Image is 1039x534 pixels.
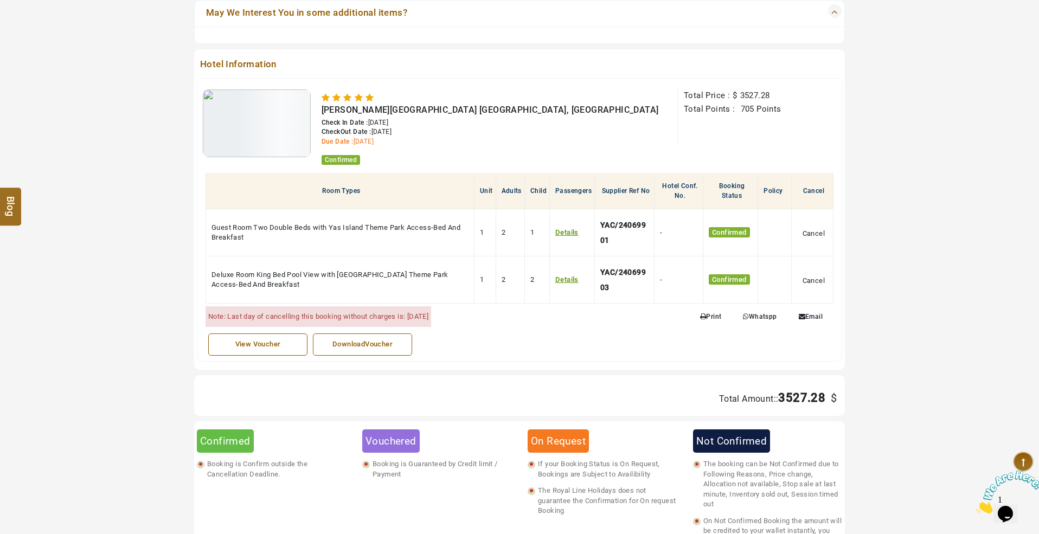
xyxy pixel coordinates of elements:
[655,173,703,209] th: Hotel Conf. No.
[197,57,778,73] span: Hotel Information
[660,275,662,284] span: -
[530,275,534,284] span: 2
[743,313,777,320] span: Whatspp
[972,466,1039,518] iframe: chat widget
[214,339,302,350] div: View Voucher
[4,4,72,47] img: Chat attention grabber
[480,275,484,284] span: 1
[803,276,825,285] a: Cancel
[549,173,594,209] th: Passengers
[660,228,662,236] span: -
[322,155,361,165] span: Confirmed
[803,229,825,237] a: Cancel
[502,275,505,284] span: 2
[371,128,392,136] span: [DATE]
[322,138,354,145] span: Due Date :
[474,173,496,209] th: Unit
[709,227,750,237] span: Confirmed
[535,486,677,516] span: The Royal Line Holidays does not guarantee the Confirmation for On request Booking
[211,223,460,241] span: Guest Room Two Double Beds with Yas Island Theme Park Access-Bed And Breakfast
[740,91,770,100] span: 3527.28
[354,138,374,145] span: [DATE]
[211,271,448,288] span: Deluxe Room King Bed Pool View with [GEOGRAPHIC_DATA] Theme Park Access-Bed And Breakfast
[764,187,783,195] span: Policy
[684,104,735,114] span: Total Points :
[535,459,677,479] span: If your Booking Status is On Request, Bookings are Subject to Availibility
[528,429,589,453] div: On Request
[322,105,659,115] span: [PERSON_NAME][GEOGRAPHIC_DATA] [GEOGRAPHIC_DATA], [GEOGRAPHIC_DATA]
[4,4,9,14] span: 1
[741,104,781,114] span: 705 Points
[719,394,779,404] span: Total Amount::
[684,91,730,100] span: Total Price :
[322,128,371,136] span: CheckOut Date :
[480,228,484,236] span: 1
[555,228,579,236] a: Details
[733,91,737,100] span: $
[502,228,505,236] span: 2
[703,173,758,209] th: Booking Status
[313,333,412,356] a: DownloadVoucher
[197,429,254,453] div: Confirmed
[600,265,651,295] div: YAC/24069903
[701,459,842,510] span: The booking can be Not Confirmed due to Following Reasons, Price change, Allocation not available...
[204,459,346,479] span: Booking is Confirm outside the Cancellation Deadline.
[322,119,368,126] span: Check In Date :
[208,333,307,356] a: View Voucher
[208,312,428,320] span: Note: Last day of cancelling this booking without charges is: [DATE]
[524,173,549,209] th: Child
[4,196,18,205] span: Blog
[206,173,474,209] th: Room Types
[709,274,750,285] span: Confirmed
[791,309,831,325] a: Email
[362,429,420,453] div: Vouchered
[828,391,837,404] span: $
[799,313,823,320] span: Email
[700,313,721,320] span: Print
[693,429,770,453] div: Not Confirmed
[791,173,833,209] th: Cancel
[203,6,773,21] a: May We Interest You in some additional items?
[555,275,579,284] a: Details
[203,89,311,157] img: SQ0hEI7Y_d2b5ca33bd970f64a6301fa75ae2eb22.png
[319,339,406,350] div: DownloadVoucher
[594,173,654,209] th: Supplier Ref No
[368,119,388,126] span: [DATE]
[692,309,729,325] a: Print
[530,228,534,236] span: 1
[735,309,785,325] a: Whatspp
[778,391,825,404] span: 3527.28
[600,217,651,248] div: YAC/24069901
[496,173,524,209] th: Adults
[370,459,511,479] span: Booking is Guaranteed by Credit limit / Payment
